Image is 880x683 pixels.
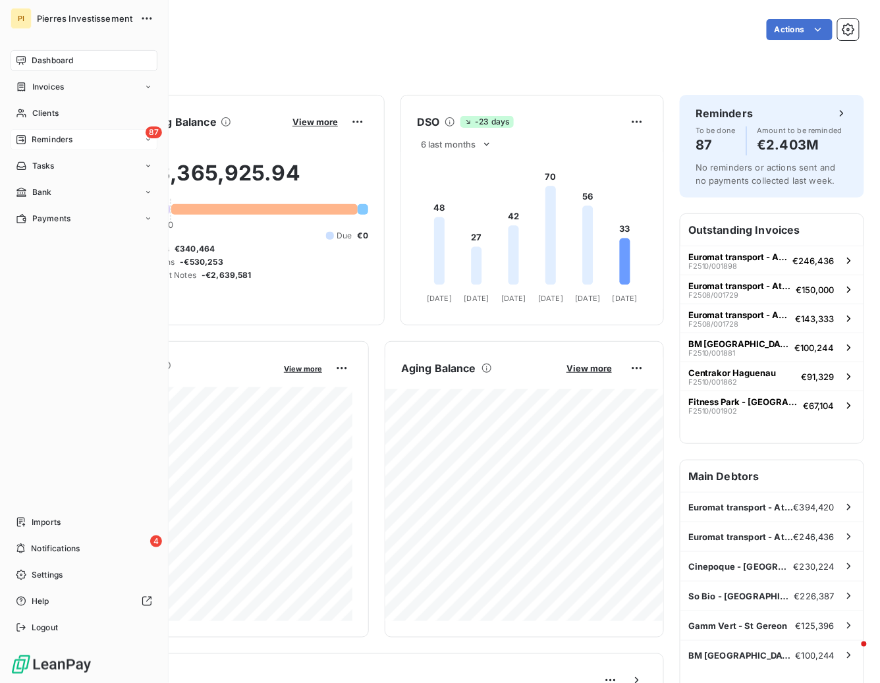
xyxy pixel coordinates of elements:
[688,532,794,542] span: Euromat transport - Athis Mons (Bai
[680,460,864,492] h6: Main Debtors
[688,339,790,349] span: BM [GEOGRAPHIC_DATA]
[688,396,798,407] span: Fitness Park - [GEOGRAPHIC_DATA]
[680,275,864,304] button: Euromat transport - Athis Mons (BaiF2508/001729€150,000
[688,262,738,270] span: F2510/001898
[202,269,252,281] span: -€2,639,581
[688,378,738,386] span: F2510/001862
[421,139,476,150] span: 6 last months
[32,213,70,225] span: Payments
[688,281,791,291] span: Euromat transport - Athis Mons (Bai
[680,214,864,246] h6: Outstanding Invoices
[32,134,72,146] span: Reminders
[32,160,55,172] span: Tasks
[566,363,612,373] span: View more
[794,502,835,512] span: €394,420
[175,243,215,255] span: €340,464
[460,116,513,128] span: -23 days
[696,134,736,155] h4: 87
[688,310,790,320] span: Euromat transport - Athis Mons (Bai
[613,294,638,303] tspan: [DATE]
[796,285,835,295] span: €150,000
[538,294,563,303] tspan: [DATE]
[680,391,864,420] button: Fitness Park - [GEOGRAPHIC_DATA]F2510/001902€67,104
[576,294,601,303] tspan: [DATE]
[696,126,736,134] span: To be done
[688,561,794,572] span: Cinepoque - [GEOGRAPHIC_DATA] (75006)
[688,591,794,601] span: So Bio - [GEOGRAPHIC_DATA]
[464,294,489,303] tspan: [DATE]
[680,333,864,362] button: BM [GEOGRAPHIC_DATA]F2510/001881€100,244
[280,362,326,374] button: View more
[688,620,788,631] span: Gamm Vert - St Gereon
[696,105,753,121] h6: Reminders
[150,535,162,547] span: 4
[563,362,616,374] button: View more
[794,532,835,542] span: €246,436
[32,569,63,581] span: Settings
[11,654,92,675] img: Logo LeanPay
[32,595,49,607] span: Help
[32,107,59,119] span: Clients
[74,160,368,200] h2: €3,365,925.94
[802,371,835,382] span: €91,329
[804,400,835,411] span: €67,104
[32,622,58,634] span: Logout
[146,126,162,138] span: 87
[688,650,796,661] span: BM [GEOGRAPHIC_DATA]
[401,360,476,376] h6: Aging Balance
[37,13,132,24] span: Pierres Investissement
[284,364,322,373] span: View more
[337,230,352,242] span: Due
[696,162,836,186] span: No reminders or actions sent and no payments collected last week.
[11,8,32,29] div: PI
[757,134,842,155] h4: €2.403M
[180,256,223,268] span: -€530,253
[680,246,864,275] button: Euromat transport - Athis Mons (BaiF2510/001898€246,436
[688,407,738,415] span: F2510/001902
[417,114,439,130] h6: DSO
[11,591,157,612] a: Help
[32,186,52,198] span: Bank
[796,314,835,324] span: €143,333
[168,219,173,230] span: 0
[688,502,794,512] span: Euromat transport - Athis Mons (Bai
[767,19,833,40] button: Actions
[358,230,368,242] span: €0
[427,294,452,303] tspan: [DATE]
[289,116,342,128] button: View more
[74,373,275,387] span: Monthly Revenue
[32,81,64,93] span: Invoices
[501,294,526,303] tspan: [DATE]
[32,55,73,67] span: Dashboard
[796,650,835,661] span: €100,244
[680,362,864,391] button: Centrakor HaguenauF2510/001862€91,329
[680,304,864,333] button: Euromat transport - Athis Mons (BaiF2508/001728€143,333
[794,561,835,572] span: €230,224
[793,256,835,266] span: €246,436
[688,320,739,328] span: F2508/001728
[794,591,835,601] span: €226,387
[688,349,736,357] span: F2510/001881
[796,620,835,631] span: €125,396
[688,252,788,262] span: Euromat transport - Athis Mons (Bai
[835,638,867,670] iframe: Intercom live chat
[688,368,777,378] span: Centrakor Haguenau
[757,126,842,134] span: Amount to be reminded
[795,342,835,353] span: €100,244
[292,117,338,127] span: View more
[688,291,739,299] span: F2508/001729
[32,516,61,528] span: Imports
[31,543,80,555] span: Notifications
